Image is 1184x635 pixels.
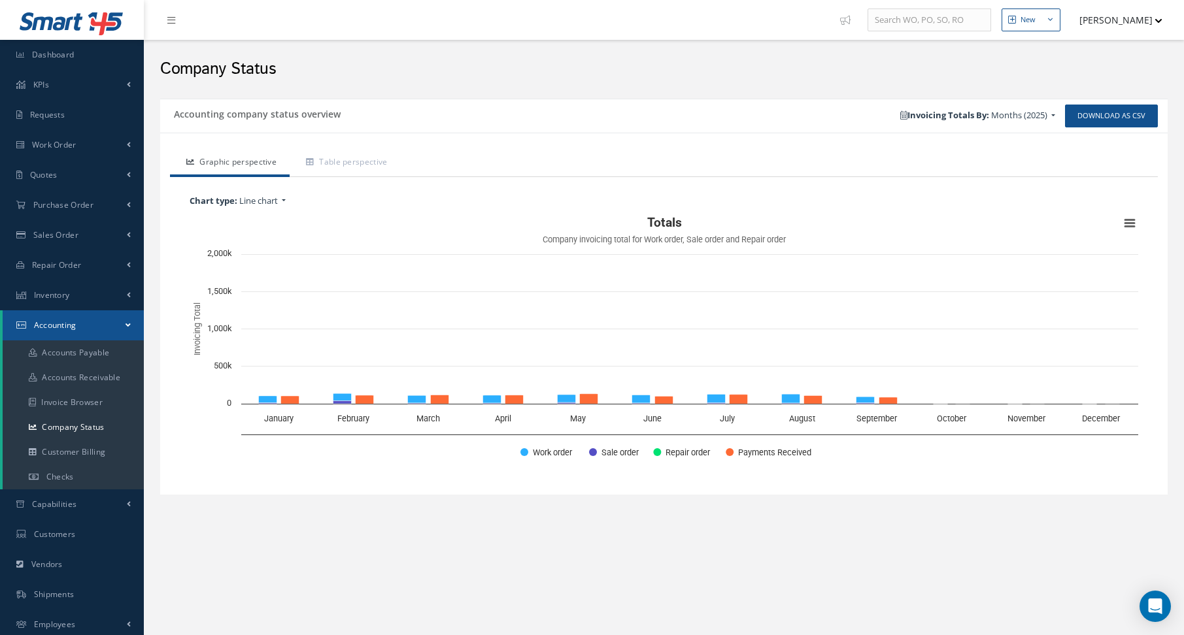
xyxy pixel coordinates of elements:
[495,414,511,423] text: April
[290,150,400,177] a: Table perspective
[483,403,501,404] path: April, 121,435. Sale order.
[782,394,800,403] path: August, 1,461,206. Work order.
[3,365,144,390] a: Accounts Receivable
[333,401,352,404] path: February, 493,240. Sale order.
[647,215,682,230] text: Totals
[726,446,809,457] button: Show Payments Received
[33,199,93,210] span: Purchase Order
[1021,14,1036,25] div: New
[804,395,822,404] path: August, 1,357,202.15. Payments Received.
[868,8,991,32] input: Search WO, PO, SO, RO
[33,229,78,240] span: Sales Order
[192,302,202,355] text: Invoicing Total
[991,109,1047,121] span: Months (2025)
[30,109,65,120] span: Requests
[207,323,232,333] text: 1,000k
[337,414,369,423] text: February
[3,390,144,415] a: Invoice Browser
[3,464,144,489] a: Checks
[937,414,967,423] text: October
[483,395,501,403] path: April, 1,281,441.56. Work order.
[356,395,374,404] path: February, 1,412,603. Payments Received.
[207,248,232,258] text: 2,000k
[653,446,711,457] button: Show Repair order
[707,403,726,404] path: July, 141,000. Sale order.
[3,440,144,464] a: Customer Billing
[34,529,76,540] span: Customers
[1065,105,1158,127] a: Download as CSV
[558,395,576,402] path: May, 1,287,463.38. Work order.
[782,403,800,404] path: August, 120,900. Sale order.
[31,559,63,570] span: Vendors
[900,109,989,121] b: Invoicing Totals By:
[1007,414,1046,423] text: November
[856,403,875,404] path: September, 149,611. Sale order.
[190,195,237,206] b: Chart type:
[738,448,811,457] text: Payments Received
[34,289,70,301] span: Inventory
[3,340,144,365] a: Accounts Payable
[632,403,651,404] path: June, 130,958. Sale order.
[214,361,232,370] text: 500k
[259,403,277,404] path: January, 160,940. Sale order.
[3,310,144,340] a: Accounting
[30,169,58,180] span: Quotes
[183,210,1145,472] div: Totals. Highcharts interactive chart.
[46,471,74,482] span: Checks
[570,414,586,423] text: May
[1121,214,1139,232] button: View chart menu, Totals
[33,79,49,90] span: KPIs
[239,195,278,206] span: Line chart
[643,414,662,423] text: June
[408,403,426,404] path: March, 122,992.5. Sale order.
[32,139,76,150] span: Work Order
[431,395,449,404] path: March, 1,451,363.42. Payments Received.
[558,402,576,404] path: May, 209,010. Sale order.
[259,396,277,403] path: January, 1,135,333.5. Work order.
[416,414,440,423] text: March
[655,396,673,404] path: June, 1,255,360.56. Payments Received.
[1140,591,1171,622] div: Open Intercom Messenger
[264,414,294,423] text: January
[170,105,341,120] h5: Accounting company status overview
[34,589,75,600] span: Shipments
[333,393,352,400] path: February, 1,185,702.42. Work order.
[32,259,82,270] span: Repair Order
[856,414,898,423] text: September
[894,106,1062,125] a: Invoicing Totals By: Months (2025)
[1002,8,1060,31] button: New
[505,395,524,404] path: April, 1,439,948. Payments Received.
[789,414,815,423] text: August
[160,59,1168,79] h2: Company Status
[34,319,76,331] span: Accounting
[183,210,1145,472] svg: Interactive chart
[32,498,77,510] span: Capabilities
[543,235,787,244] text: Company invoicing total for Work order, Sale order and Repair order
[32,49,75,60] span: Dashboard
[1082,414,1121,423] text: December
[281,396,299,404] path: January, 1,293,712.5. Payments Received.
[183,191,1145,211] a: Chart type: Line chart
[856,397,875,403] path: September, 1,006,549. Work order.
[589,446,639,457] button: Show Sale order
[730,395,748,404] path: July, 1,538,867.03. Payments Received.
[1067,7,1162,33] button: [PERSON_NAME]
[408,395,426,403] path: March, 1,237,675.5. Work order.
[632,395,651,403] path: June, 1,303,770.65. Work order.
[580,394,598,404] path: May, 1,645,866.82. Payments Received.
[34,619,76,630] span: Employees
[170,150,290,177] a: Graphic perspective
[3,415,144,440] a: Company Status
[259,393,1097,404] g: Work order, bar series 1 of 4 with 12 bars. X axis, categories.
[520,446,575,457] button: Show Work order
[207,286,232,296] text: 1,500k
[879,397,898,404] path: September, 1,088,639.47. Payments Received.
[227,398,231,408] text: 0
[281,394,1120,404] g: Payments Received, bar series 4 of 4 with 12 bars. X axis, categories.
[707,394,726,402] path: July, 1,418,273. Work order.
[720,414,735,423] text: July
